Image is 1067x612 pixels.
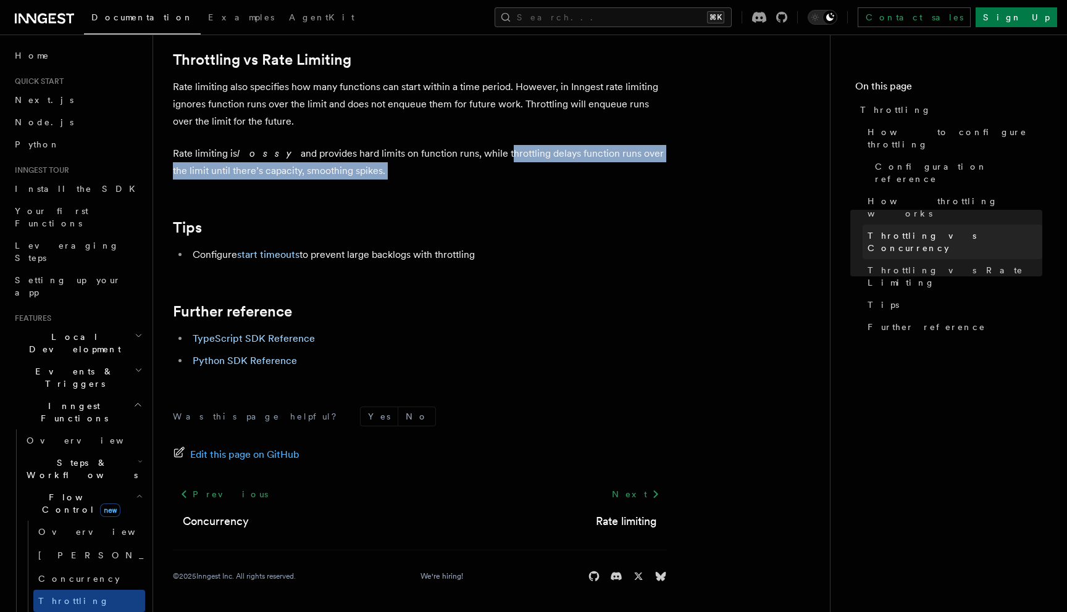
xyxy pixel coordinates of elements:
[868,264,1042,289] span: Throttling vs Rate Limiting
[173,51,351,68] a: Throttling vs Rate Limiting
[201,4,282,33] a: Examples
[193,355,297,366] a: Python SDK Reference
[361,407,398,426] button: Yes
[10,400,133,424] span: Inngest Functions
[10,111,145,133] a: Node.js
[282,4,362,33] a: AgentKit
[173,410,345,423] p: Was this page helpful?
[15,117,73,127] span: Node.js
[863,225,1042,259] a: Throttling vs Concurrency
[289,12,354,22] span: AgentKit
[10,76,64,86] span: Quick start
[38,574,120,584] span: Concurrency
[15,184,143,194] span: Install the SDK
[863,190,1042,225] a: How throttling works
[22,491,136,516] span: Flow Control
[190,446,299,463] span: Edit this page on GitHub
[10,200,145,234] a: Your first Functions
[183,513,249,530] a: Concurrency
[173,303,292,320] a: Further reference
[173,78,667,130] p: Rate limiting also specifies how many functions can start within a time period. However, in Innge...
[10,269,145,304] a: Setting up your app
[10,326,145,360] button: Local Development
[863,316,1042,338] a: Further reference
[38,527,165,537] span: Overview
[868,229,1042,254] span: Throttling vs Concurrency
[33,568,145,590] a: Concurrency
[707,11,724,23] kbd: ⌘K
[173,483,275,505] a: Previous
[860,104,931,116] span: Throttling
[15,95,73,105] span: Next.js
[863,294,1042,316] a: Tips
[15,241,119,263] span: Leveraging Steps
[237,249,299,260] a: start timeouts
[208,12,274,22] span: Examples
[173,145,667,180] p: Rate limiting is and provides hard limits on function runs, while throttling delays function runs...
[38,596,109,606] span: Throttling
[398,407,435,426] button: No
[855,99,1042,121] a: Throttling
[875,160,1042,185] span: Configuration reference
[870,155,1042,190] a: Configuration reference
[10,44,145,67] a: Home
[91,12,193,22] span: Documentation
[22,429,145,452] a: Overview
[10,360,145,395] button: Events & Triggers
[173,571,296,581] div: © 2025 Inngest Inc. All rights reserved.
[15,206,88,228] span: Your first Functions
[237,147,301,159] em: lossy
[863,259,1042,294] a: Throttling vs Rate Limiting
[976,7,1057,27] a: Sign Up
[10,313,51,323] span: Features
[868,299,899,311] span: Tips
[495,7,732,27] button: Search...⌘K
[173,446,299,463] a: Edit this page on GitHub
[173,219,202,236] a: Tips
[10,331,135,355] span: Local Development
[27,436,154,445] span: Overview
[193,333,315,344] a: TypeScript SDK Reference
[868,126,1042,151] span: How to configure throttling
[10,133,145,155] a: Python
[22,452,145,486] button: Steps & Workflows
[10,395,145,429] button: Inngest Functions
[15,139,60,149] span: Python
[33,521,145,543] a: Overview
[10,178,145,200] a: Install the SDK
[189,246,667,263] li: Configure to prevent large backlogs with throttling
[33,590,145,612] a: Throttling
[10,234,145,269] a: Leveraging Steps
[10,89,145,111] a: Next.js
[868,321,985,333] span: Further reference
[858,7,971,27] a: Contact sales
[596,513,657,530] a: Rate limiting
[605,483,667,505] a: Next
[808,10,837,25] button: Toggle dark mode
[22,486,145,521] button: Flow Controlnew
[22,457,138,481] span: Steps & Workflows
[855,79,1042,99] h4: On this page
[15,275,121,297] span: Setting up your app
[38,550,219,560] span: [PERSON_NAME]
[421,571,463,581] a: We're hiring!
[10,165,69,175] span: Inngest tour
[100,503,120,517] span: new
[863,121,1042,155] a: How to configure throttling
[33,543,145,568] a: [PERSON_NAME]
[84,4,201,35] a: Documentation
[868,195,1042,220] span: How throttling works
[15,49,49,62] span: Home
[10,365,135,390] span: Events & Triggers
